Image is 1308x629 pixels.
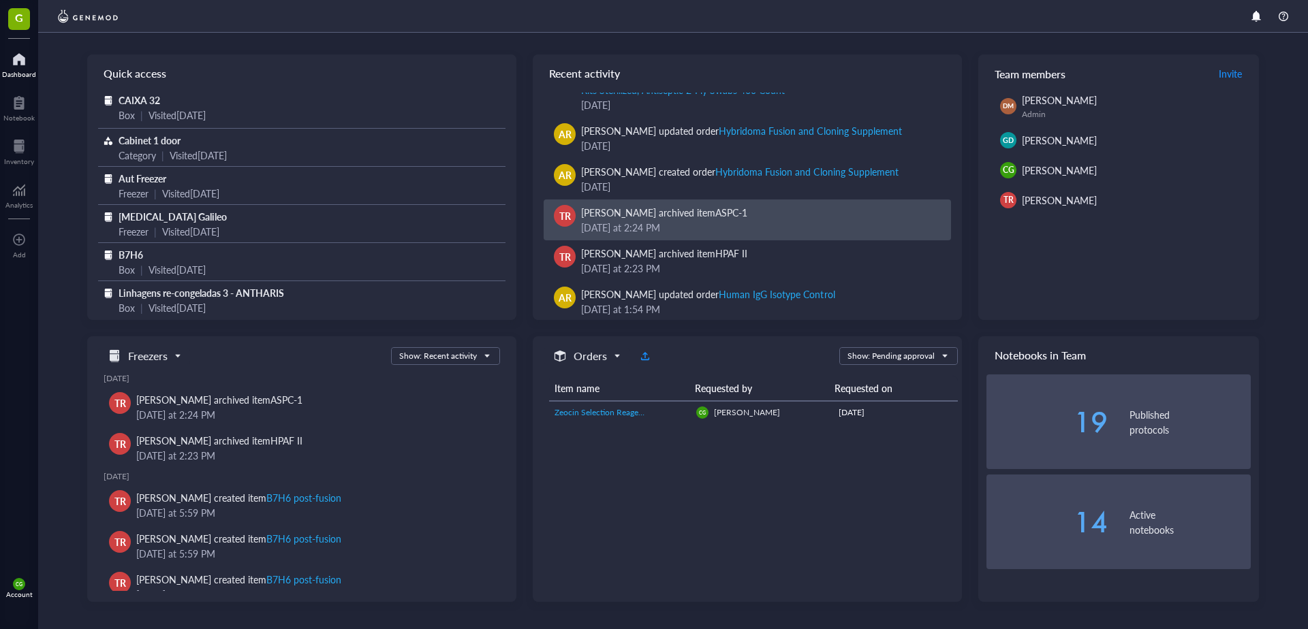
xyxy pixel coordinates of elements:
div: Category [119,148,156,163]
span: Linhagens re-congeladas 3 - ANTHARIS [119,286,284,300]
span: G [15,9,23,26]
div: [PERSON_NAME] created order [581,164,899,179]
span: Cabinet 1 door [119,133,181,147]
div: Freezer [119,186,149,201]
span: TR [1003,194,1014,206]
div: B7H6 post-fusion [266,532,341,545]
button: Invite [1218,63,1243,84]
div: [PERSON_NAME] archived item [581,205,747,220]
span: [PERSON_NAME] [1022,193,1097,207]
div: Hybridoma Fusion and Cloning Supplement [715,165,898,178]
span: B7H6 [119,248,143,261]
span: [PERSON_NAME] [714,406,780,418]
a: TR[PERSON_NAME] created itemB7H6 post-fusion[DATE] at 5:59 PM [104,485,500,526]
a: Inventory [4,135,34,165]
div: Box [119,300,135,315]
span: TR [559,249,571,264]
a: Zeocin Selection Reagent [555,406,685,419]
div: Recent activity [533,54,962,93]
th: Item name [549,376,689,401]
div: Freezer [119,224,149,239]
div: Box [119,262,135,277]
a: Analytics [5,179,33,209]
span: Zeocin Selection Reagent [555,406,646,418]
div: [PERSON_NAME] updated order [581,123,902,138]
div: Published protocols [1130,407,1251,437]
span: TR [114,396,126,410]
div: [PERSON_NAME] created item [136,490,341,505]
div: [PERSON_NAME] created item [136,531,341,546]
div: Visited [DATE] [149,108,206,123]
div: [PERSON_NAME] updated order [581,287,835,302]
span: [PERSON_NAME] [1022,133,1097,147]
span: GD [1003,135,1014,146]
div: Notebook [3,114,35,122]
div: Visited [DATE] [162,224,219,239]
div: 19 [986,408,1108,436]
div: [DATE] at 2:24 PM [136,407,489,422]
span: AR [559,127,572,142]
span: CG [1003,164,1014,176]
span: [MEDICAL_DATA] Galileo [119,210,227,223]
div: Analytics [5,201,33,209]
span: CG [16,581,22,587]
span: [PERSON_NAME] [1022,93,1097,107]
div: Hybridoma Fusion and Cloning Supplement [719,124,901,138]
div: [PERSON_NAME] archived item [581,246,747,261]
div: Admin [1022,109,1245,120]
div: | [154,186,157,201]
a: AR[PERSON_NAME] created orderHybridoma Fusion and Cloning Supplement[DATE] [544,159,951,199]
div: [DATE] [581,138,940,153]
div: Show: Pending approval [847,350,935,362]
div: Account [6,590,33,598]
div: Add [13,251,26,259]
span: TR [114,534,126,549]
div: [PERSON_NAME] archived item [136,392,302,407]
span: AR [559,167,572,182]
div: Dashboard [2,70,36,78]
div: Team members [978,54,1259,93]
div: Visited [DATE] [149,262,206,277]
div: HPAF II [270,434,302,447]
a: Dashboard [2,48,36,78]
div: Notebooks in Team [978,336,1259,374]
span: CG [699,410,706,416]
a: TR[PERSON_NAME] created itemB7H6 post-fusion[DATE] at 5:59 PM [104,566,500,607]
div: HPAF II [715,246,747,260]
div: | [154,224,157,239]
span: TR [559,208,571,223]
div: ASPC-1 [715,206,747,219]
h5: Orders [574,348,607,364]
div: | [140,108,143,123]
th: Requested on [829,376,952,401]
div: B7H6 post-fusion [266,491,341,504]
a: TR[PERSON_NAME] created itemB7H6 post-fusion[DATE] at 5:59 PM [104,526,500,566]
div: | [161,148,164,163]
div: ASPC-1 [270,393,302,406]
a: AR[PERSON_NAME] updated orderHybridoma Fusion and Cloning Supplement[DATE] [544,118,951,159]
img: genemod-logo [54,8,121,25]
span: [PERSON_NAME] [1022,163,1097,177]
div: | [140,300,143,315]
div: Visited [DATE] [170,148,227,163]
th: Requested by [689,376,830,401]
span: DM [1003,101,1014,111]
span: TR [114,494,126,509]
div: Show: Recent activity [399,350,477,362]
div: [DATE] [839,406,952,419]
h5: Freezers [128,348,168,364]
span: TR [114,436,126,451]
div: [PERSON_NAME] archived item [136,433,302,448]
div: [DATE] at 2:23 PM [581,261,940,276]
div: Box [119,108,135,123]
div: Quick access [87,54,516,93]
div: Inventory [4,157,34,165]
div: [DATE] [581,97,940,112]
div: Human IgG Isotype Control [719,287,835,301]
a: AR[PERSON_NAME] updated orderHuman IgG Isotype Control[DATE] at 1:54 PM [544,281,951,322]
div: [DATE] at 2:24 PM [581,220,940,235]
div: Visited [DATE] [162,186,219,201]
a: Notebook [3,92,35,122]
div: 14 [986,509,1108,536]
